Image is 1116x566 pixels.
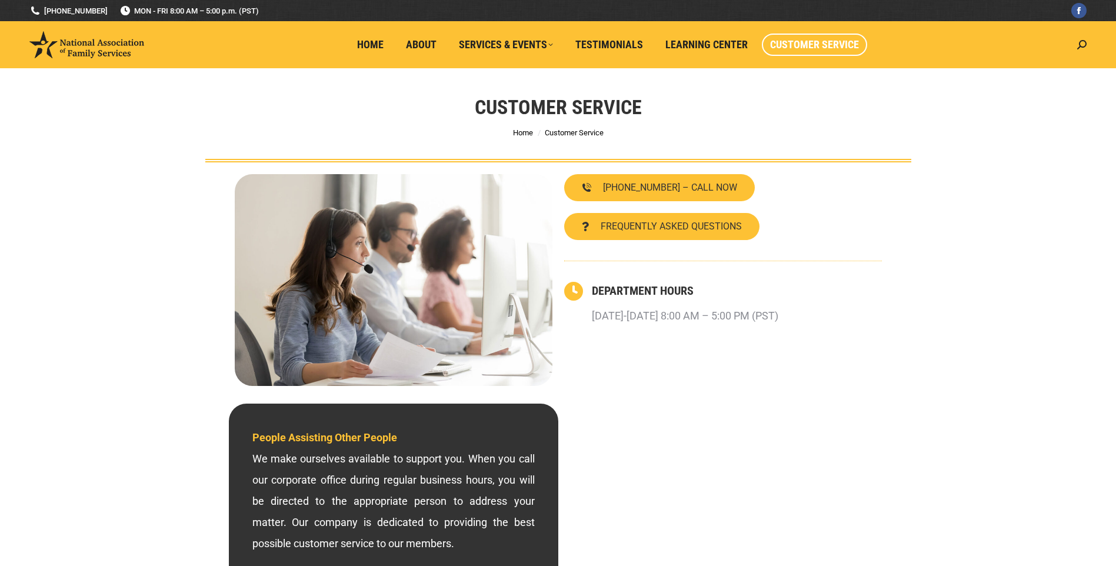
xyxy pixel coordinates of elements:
[29,5,108,16] a: [PHONE_NUMBER]
[665,38,748,51] span: Learning Center
[603,183,737,192] span: [PHONE_NUMBER] – CALL NOW
[252,431,535,550] span: We make ourselves available to support you. When you call our corporate office during regular bus...
[564,213,759,240] a: FREQUENTLY ASKED QUESTIONS
[770,38,859,51] span: Customer Service
[513,128,533,137] a: Home
[357,38,384,51] span: Home
[398,34,445,56] a: About
[1071,3,1087,18] a: Facebook page opens in new window
[119,5,259,16] span: MON - FRI 8:00 AM – 5:00 p.m. (PST)
[406,38,437,51] span: About
[545,128,604,137] span: Customer Service
[575,38,643,51] span: Testimonials
[252,431,397,444] span: People Assisting Other People
[592,305,778,327] p: [DATE]-[DATE] 8:00 AM – 5:00 PM (PST)
[657,34,756,56] a: Learning Center
[592,284,694,298] a: DEPARTMENT HOURS
[567,34,651,56] a: Testimonials
[475,94,642,120] h1: Customer Service
[29,31,144,58] img: National Association of Family Services
[459,38,553,51] span: Services & Events
[564,174,755,201] a: [PHONE_NUMBER] – CALL NOW
[601,222,742,231] span: FREQUENTLY ASKED QUESTIONS
[235,174,552,386] img: Contact National Association of Family Services
[762,34,867,56] a: Customer Service
[349,34,392,56] a: Home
